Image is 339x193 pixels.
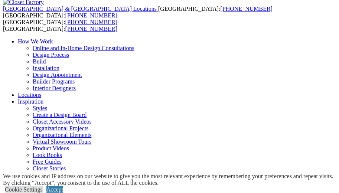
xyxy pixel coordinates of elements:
[3,6,157,12] span: [GEOGRAPHIC_DATA] & [GEOGRAPHIC_DATA] Locations
[3,173,339,186] div: We use cookies and IP address on our website to give you the most relevant experience by remember...
[33,72,82,78] a: Design Appointment
[3,19,117,32] span: [GEOGRAPHIC_DATA]: [GEOGRAPHIC_DATA]:
[18,98,43,105] a: Inspiration
[33,65,59,71] a: Installation
[33,112,87,118] a: Create a Design Board
[33,138,92,145] a: Virtual Showroom Tours
[3,6,158,12] a: [GEOGRAPHIC_DATA] & [GEOGRAPHIC_DATA] Locations
[33,78,75,85] a: Builder Programs
[65,19,117,25] a: [PHONE_NUMBER]
[33,152,62,158] a: Look Books
[33,58,46,65] a: Build
[33,105,47,111] a: Styles
[18,38,53,45] a: How We Work
[3,6,273,19] span: [GEOGRAPHIC_DATA]: [GEOGRAPHIC_DATA]:
[33,158,62,165] a: Free Guides
[33,165,66,171] a: Closet Stories
[33,45,134,51] a: Online and In-Home Design Consultations
[65,12,117,19] a: [PHONE_NUMBER]
[18,92,41,98] a: Locations
[46,186,63,193] a: Accept
[33,85,76,91] a: Interior Designers
[33,132,91,138] a: Organizational Elements
[33,52,69,58] a: Design Process
[33,125,88,131] a: Organizational Projects
[65,26,117,32] a: [PHONE_NUMBER]
[18,172,33,178] a: About
[33,118,92,125] a: Closet Accessory Videos
[5,186,43,193] a: Cookie Settings
[33,145,69,151] a: Product Videos
[220,6,272,12] a: [PHONE_NUMBER]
